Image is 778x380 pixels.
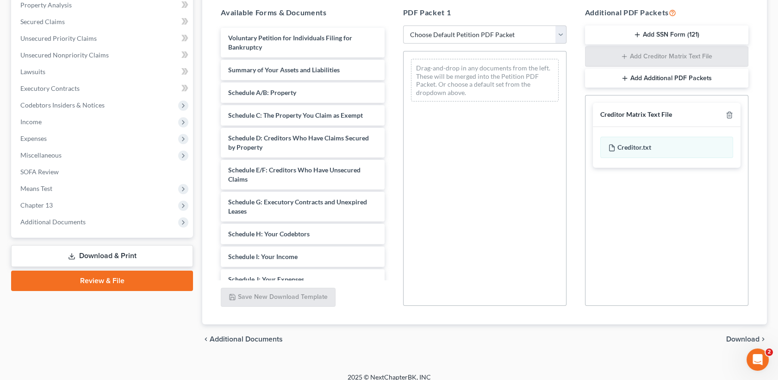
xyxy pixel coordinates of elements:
button: Add Creditor Matrix Text File [585,46,748,67]
span: Property Analysis [20,1,72,9]
span: Means Test [20,184,52,192]
div: Creditor Matrix Text File [600,110,672,119]
span: Download [726,336,759,343]
span: Schedule A/B: Property [228,89,296,96]
div: Creditor.txt [600,137,733,158]
span: Lawsuits [20,68,45,76]
h5: Additional PDF Packets [585,7,748,18]
span: 2 [766,348,773,356]
span: Income [20,118,42,126]
span: Chapter 13 [20,201,53,209]
a: Lawsuits [13,63,193,80]
a: SOFA Review [13,164,193,180]
h5: Available Forms & Documents [221,7,384,18]
span: Expenses [20,134,47,142]
h5: PDF Packet 1 [403,7,566,18]
a: chevron_left Additional Documents [202,336,283,343]
button: Save New Download Template [221,288,336,307]
span: Schedule J: Your Expenses [228,275,304,283]
span: Secured Claims [20,18,65,25]
span: Schedule I: Your Income [228,253,298,260]
span: Schedule D: Creditors Who Have Claims Secured by Property [228,134,369,151]
span: Codebtors Insiders & Notices [20,101,105,109]
a: Executory Contracts [13,80,193,97]
span: Unsecured Nonpriority Claims [20,51,109,59]
span: Schedule G: Executory Contracts and Unexpired Leases [228,198,367,215]
span: Executory Contracts [20,84,80,92]
button: Add SSN Form (121) [585,25,748,45]
button: Download chevron_right [726,336,767,343]
a: Review & File [11,271,193,291]
span: Additional Documents [210,336,283,343]
span: Schedule H: Your Codebtors [228,230,310,238]
span: Schedule E/F: Creditors Who Have Unsecured Claims [228,166,361,183]
a: Download & Print [11,245,193,267]
span: Unsecured Priority Claims [20,34,97,42]
a: Unsecured Nonpriority Claims [13,47,193,63]
span: Schedule C: The Property You Claim as Exempt [228,111,363,119]
span: Summary of Your Assets and Liabilities [228,66,340,74]
a: Unsecured Priority Claims [13,30,193,47]
button: Add Additional PDF Packets [585,69,748,88]
span: SOFA Review [20,168,59,176]
div: Drag-and-drop in any documents from the left. These will be merged into the Petition PDF Packet. ... [411,59,559,101]
i: chevron_left [202,336,210,343]
span: Miscellaneous [20,151,62,159]
span: Additional Documents [20,218,86,226]
i: chevron_right [759,336,767,343]
a: Secured Claims [13,13,193,30]
iframe: Intercom live chat [747,348,769,371]
span: Voluntary Petition for Individuals Filing for Bankruptcy [228,34,352,51]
